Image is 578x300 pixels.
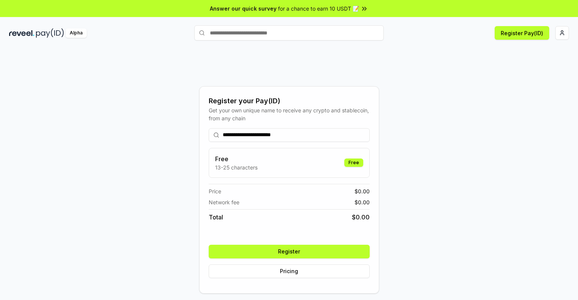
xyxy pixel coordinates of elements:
[36,28,64,38] img: pay_id
[352,213,370,222] span: $ 0.00
[209,187,221,195] span: Price
[209,106,370,122] div: Get your own unique name to receive any crypto and stablecoin, from any chain
[344,159,363,167] div: Free
[355,187,370,195] span: $ 0.00
[209,245,370,258] button: Register
[355,198,370,206] span: $ 0.00
[66,28,87,38] div: Alpha
[210,5,277,12] span: Answer our quick survey
[215,163,258,171] p: 13-25 characters
[209,198,239,206] span: Network fee
[209,96,370,106] div: Register your Pay(ID)
[278,5,359,12] span: for a chance to earn 10 USDT 📝
[209,264,370,278] button: Pricing
[495,26,549,40] button: Register Pay(ID)
[209,213,223,222] span: Total
[215,154,258,163] h3: Free
[9,28,34,38] img: reveel_dark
